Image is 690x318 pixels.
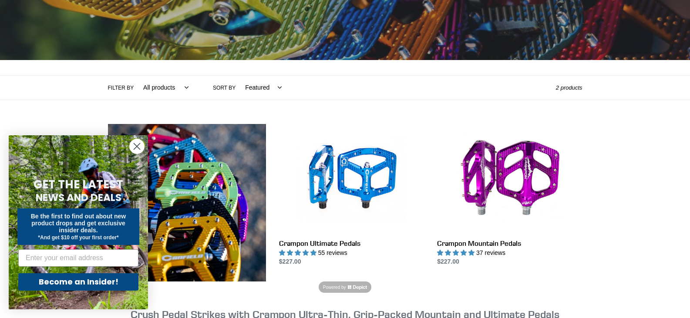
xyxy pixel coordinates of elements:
[319,281,371,293] a: Powered by
[213,84,236,92] label: Sort by
[108,84,134,92] label: Filter by
[18,273,138,291] button: Become an Insider!
[129,139,145,154] button: Close dialog
[38,234,118,241] span: *And get $10 off your first order*
[31,213,126,234] span: Be the first to find out about new product drops and get exclusive insider deals.
[323,284,346,291] span: Powered by
[556,84,582,91] span: 2 products
[108,124,266,282] img: Content block image
[36,191,121,204] span: NEWS AND DEALS
[34,177,123,192] span: GET THE LATEST
[18,249,138,267] input: Enter your email address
